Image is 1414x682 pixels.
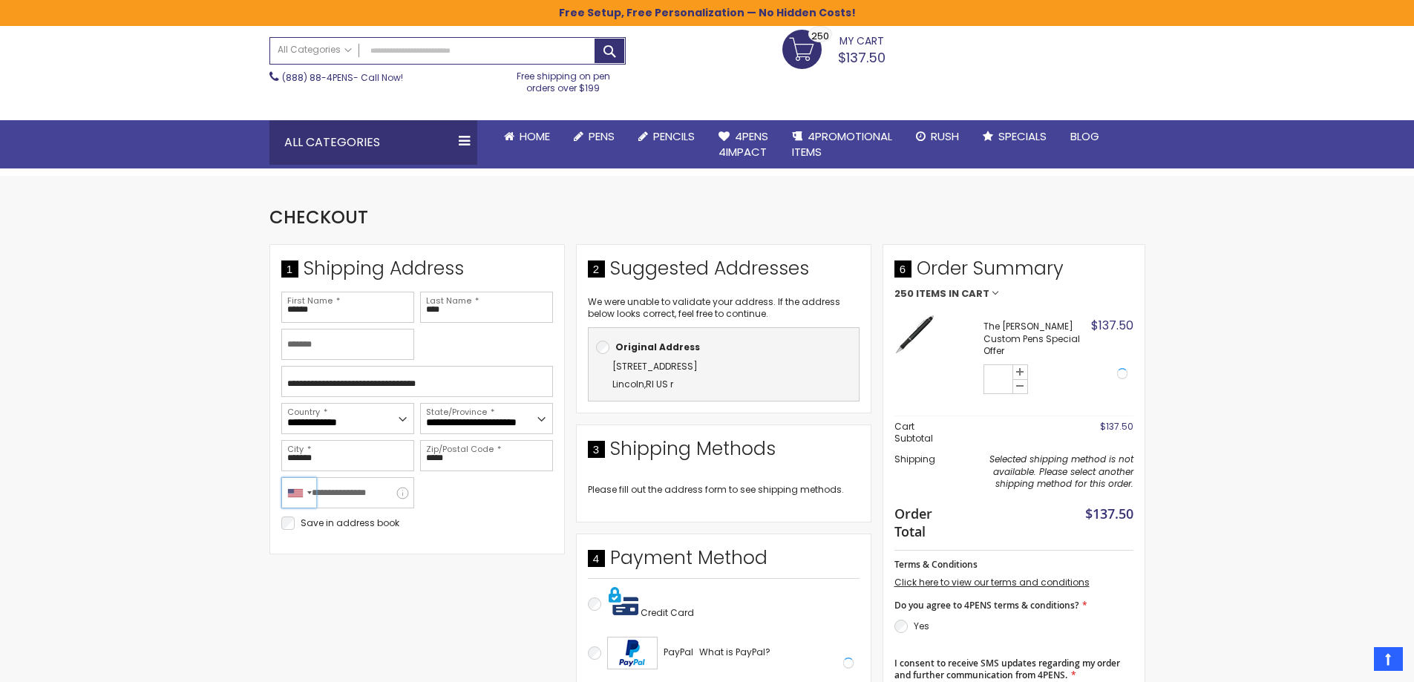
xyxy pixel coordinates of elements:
a: What is PayPal? [699,643,770,661]
a: Pencils [626,120,707,153]
a: Pens [562,120,626,153]
span: Rush [931,128,959,144]
span: Checkout [269,205,368,229]
span: Do you agree to 4PENS terms & conditions? [894,599,1078,611]
img: The Barton Custom Pens Special Offer-Black [894,314,935,355]
span: Credit Card [641,606,694,619]
div: Shipping Address [281,256,553,289]
a: Click here to view our terms and conditions [894,576,1090,588]
span: US [656,378,668,390]
a: Specials [971,120,1058,153]
a: $137.50 250 [782,30,886,67]
span: Pens [589,128,615,144]
span: [STREET_ADDRESS] [612,360,698,373]
div: Payment Method [588,545,860,578]
span: I consent to receive SMS updates regarding my order and further communication from 4PENS. [894,657,1120,681]
span: $137.50 [1085,505,1133,522]
span: Blog [1070,128,1099,144]
div: Suggested Addresses [588,256,860,289]
span: Items in Cart [916,289,989,299]
iframe: Google Customer Reviews [1292,642,1414,682]
div: United States: +1 [282,478,316,508]
a: Home [492,120,562,153]
span: Lincoln [612,378,644,390]
span: 4PROMOTIONAL ITEMS [792,128,892,159]
span: $137.50 [1100,420,1133,433]
span: Shipping [894,453,935,465]
label: Yes [914,620,929,632]
a: All Categories [270,38,359,62]
a: 4PROMOTIONALITEMS [780,120,904,168]
div: Please fill out the address form to see shipping methods. [588,484,860,496]
div: All Categories [269,120,477,165]
div: Shipping Methods [588,436,860,469]
span: 250 [811,29,829,43]
span: PayPal [664,646,693,658]
div: , [596,358,851,393]
img: Acceptance Mark [607,637,658,669]
span: r [670,378,673,390]
a: Rush [904,120,971,153]
span: Home [520,128,550,144]
span: 4Pens 4impact [719,128,768,159]
p: We were unable to validate your address. If the address below looks correct, feel free to continue. [588,296,860,320]
strong: The [PERSON_NAME] Custom Pens Special Offer [983,321,1087,357]
span: Selected shipping method is not available. Please select another shipping method for this order. [989,453,1133,489]
img: Pay with credit card [609,586,638,616]
span: Pencils [653,128,695,144]
span: What is PayPal? [699,646,770,658]
a: (888) 88-4PENS [282,71,353,84]
span: Specials [998,128,1047,144]
span: $137.50 [1091,317,1133,334]
b: Original Address [615,341,700,353]
strong: Order Total [894,502,944,541]
th: Cart Subtotal [894,416,952,450]
span: Terms & Conditions [894,558,978,571]
span: 250 [894,289,914,299]
span: Order Summary [894,256,1133,289]
span: - Call Now! [282,71,403,84]
span: RI [646,378,654,390]
span: Save in address book [301,517,399,529]
a: Blog [1058,120,1111,153]
span: $137.50 [838,48,886,67]
a: 4Pens4impact [707,120,780,168]
span: All Categories [278,44,352,56]
div: Free shipping on pen orders over $199 [501,65,626,94]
